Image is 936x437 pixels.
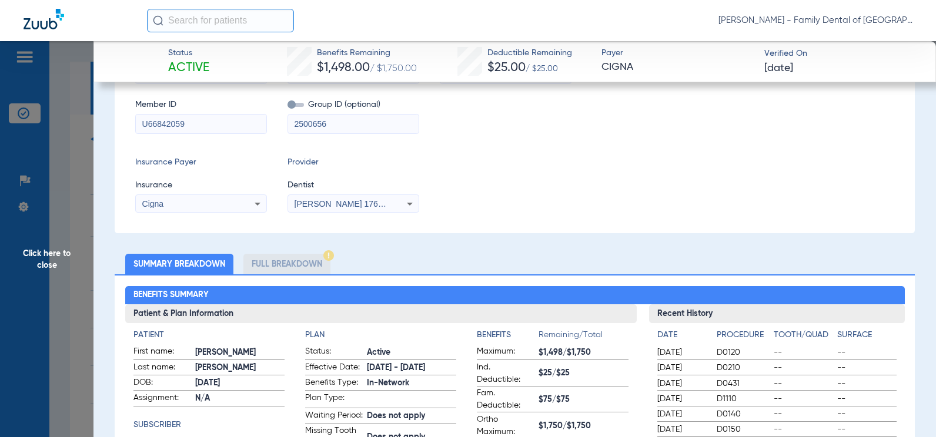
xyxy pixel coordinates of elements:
[837,362,897,374] span: --
[317,47,417,59] span: Benefits Remaining
[305,329,456,341] h4: Plan
[295,199,410,209] span: [PERSON_NAME] 1760059588
[539,367,628,379] span: $25/$25
[305,409,363,423] span: Waiting Period:
[147,9,294,32] input: Search for patients
[601,47,754,59] span: Payer
[717,362,770,374] span: D0210
[135,179,267,191] span: Insurance
[317,62,370,74] span: $1,498.00
[243,254,330,274] li: Full Breakdown
[539,394,628,406] span: $75/$75
[487,62,526,74] span: $25.00
[539,347,628,359] span: $1,498/$1,750
[125,304,637,323] h3: Patient & Plan Information
[657,329,707,341] h4: Date
[24,9,64,29] img: Zuub Logo
[601,60,754,75] span: CIGNA
[649,304,905,323] h3: Recent History
[539,420,628,432] span: $1,750/$1,750
[305,392,363,408] span: Plan Type:
[477,387,534,412] span: Fam. Deductible:
[717,329,770,341] h4: Procedure
[837,347,897,358] span: --
[288,99,419,111] span: Group ID (optional)
[367,377,456,389] span: In-Network
[657,423,707,435] span: [DATE]
[487,47,572,59] span: Deductible Remaining
[837,378,897,389] span: --
[657,329,707,345] app-breakdown-title: Date
[837,393,897,405] span: --
[764,61,793,76] span: [DATE]
[135,99,267,111] span: Member ID
[195,392,285,405] span: N/A
[549,65,571,84] button: Open calendar
[367,410,456,422] span: Does not apply
[195,347,285,359] span: [PERSON_NAME]
[288,156,419,169] span: Provider
[837,329,897,345] app-breakdown-title: Surface
[135,156,267,169] span: Insurance Payer
[133,329,285,341] h4: Patient
[133,377,191,391] span: DOB:
[774,423,833,435] span: --
[133,392,191,406] span: Assignment:
[195,362,285,374] span: [PERSON_NAME]
[133,419,285,431] h4: Subscriber
[657,408,707,420] span: [DATE]
[539,329,628,345] span: Remaining/Total
[657,362,707,374] span: [DATE]
[153,15,163,26] img: Search Icon
[305,377,363,391] span: Benefits Type:
[837,423,897,435] span: --
[717,423,770,435] span: D0150
[142,199,164,209] span: Cigna
[195,377,285,389] span: [DATE]
[477,329,539,341] h4: Benefits
[717,329,770,345] app-breakdown-title: Procedure
[718,15,912,26] span: [PERSON_NAME] - Family Dental of [GEOGRAPHIC_DATA]
[657,393,707,405] span: [DATE]
[774,408,833,420] span: --
[125,286,905,305] h2: Benefits Summary
[370,64,417,73] span: / $1,750.00
[477,345,534,359] span: Maximum:
[133,361,191,375] span: Last name:
[288,179,419,191] span: Dentist
[367,362,456,374] span: [DATE] - [DATE]
[717,408,770,420] span: D0140
[323,250,334,261] img: Hazard
[168,47,209,59] span: Status
[774,362,833,374] span: --
[657,347,707,358] span: [DATE]
[477,329,539,345] app-breakdown-title: Benefits
[717,378,770,389] span: D0431
[133,345,191,359] span: First name:
[717,393,770,405] span: D1110
[774,347,833,358] span: --
[774,378,833,389] span: --
[837,329,897,341] h4: Surface
[837,408,897,420] span: --
[477,361,534,386] span: Ind. Deductible:
[305,361,363,375] span: Effective Date:
[168,60,209,76] span: Active
[125,254,233,274] li: Summary Breakdown
[526,65,558,73] span: / $25.00
[305,345,363,359] span: Status:
[764,48,917,60] span: Verified On
[774,329,833,345] app-breakdown-title: Tooth/Quad
[774,329,833,341] h4: Tooth/Quad
[774,393,833,405] span: --
[367,347,456,359] span: Active
[657,378,707,389] span: [DATE]
[717,347,770,358] span: D0120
